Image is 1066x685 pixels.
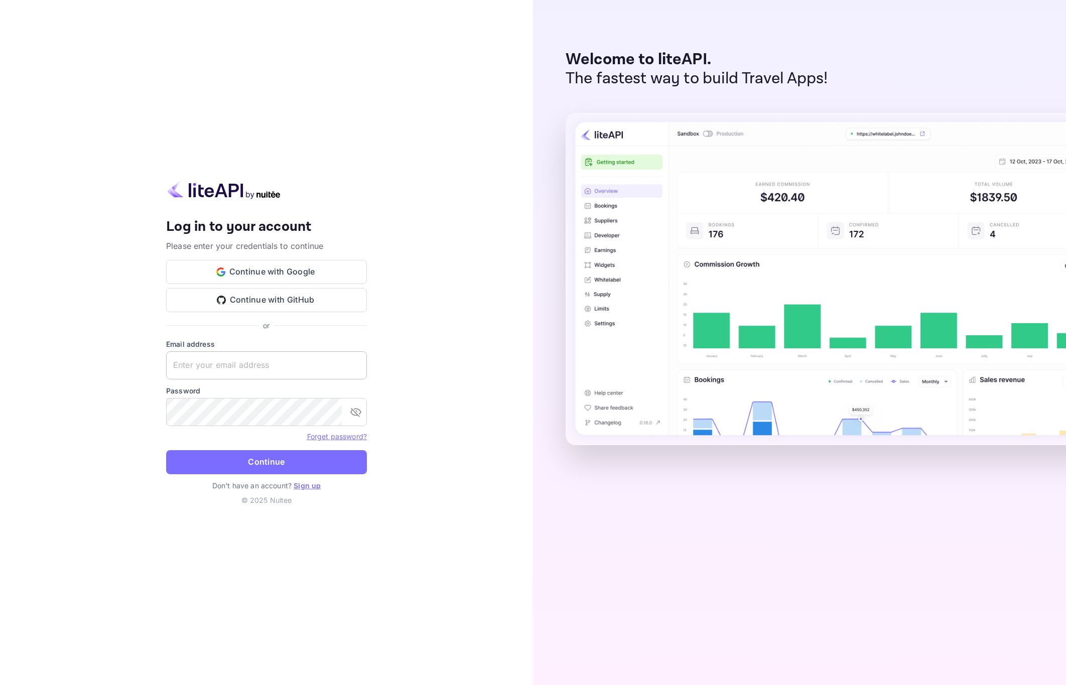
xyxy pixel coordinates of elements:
[566,69,828,88] p: The fastest way to build Travel Apps!
[307,431,367,441] a: Forget password?
[294,481,321,490] a: Sign up
[166,260,367,284] button: Continue with Google
[263,320,270,331] p: or
[166,495,367,505] p: © 2025 Nuitee
[566,50,828,69] p: Welcome to liteAPI.
[307,432,367,441] a: Forget password?
[166,351,367,379] input: Enter your email address
[166,480,367,491] p: Don't have an account?
[166,450,367,474] button: Continue
[166,288,367,312] button: Continue with GitHub
[166,385,367,396] label: Password
[166,339,367,349] label: Email address
[346,402,366,422] button: toggle password visibility
[166,180,282,199] img: liteapi
[166,218,367,236] h4: Log in to your account
[166,240,367,252] p: Please enter your credentials to continue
